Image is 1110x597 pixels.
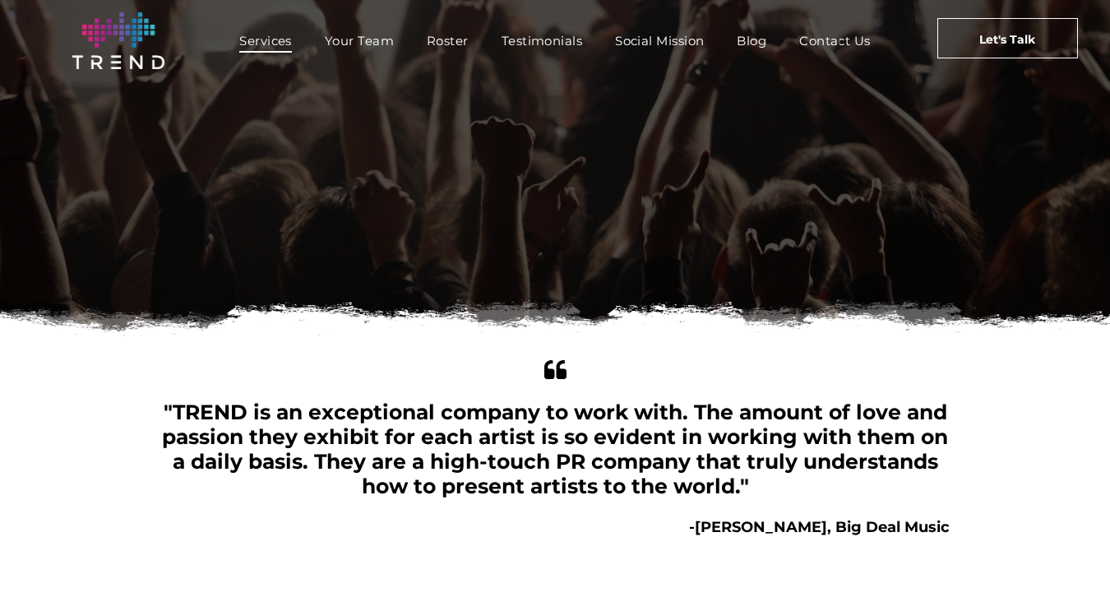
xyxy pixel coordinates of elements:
[979,19,1035,60] span: Let's Talk
[308,29,410,53] a: Your Team
[223,29,308,53] a: Services
[937,18,1078,58] a: Let's Talk
[162,400,948,498] span: "TREND is an exceptional company to work with. The amount of love and passion they exhibit for ea...
[410,29,485,53] a: Roster
[72,12,164,69] img: logo
[720,29,783,53] a: Blog
[783,29,887,53] a: Contact Us
[599,29,720,53] a: Social Mission
[485,29,599,53] a: Testimonials
[689,518,950,536] b: -[PERSON_NAME], Big Deal Music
